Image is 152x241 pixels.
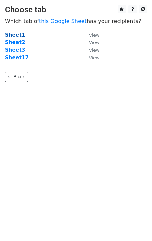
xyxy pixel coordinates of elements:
[5,47,25,53] a: Sheet3
[89,48,99,53] small: View
[89,55,99,60] small: View
[82,55,99,61] a: View
[5,55,29,61] a: Sheet17
[5,18,147,25] p: Which tab of has your recipients?
[5,72,28,82] a: ← Back
[39,18,87,24] a: this Google Sheet
[89,33,99,38] small: View
[5,39,25,45] a: Sheet2
[5,5,147,15] h3: Choose tab
[82,32,99,38] a: View
[82,47,99,53] a: View
[82,39,99,45] a: View
[118,209,152,241] iframe: Chat Widget
[89,40,99,45] small: View
[5,32,25,38] a: Sheet1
